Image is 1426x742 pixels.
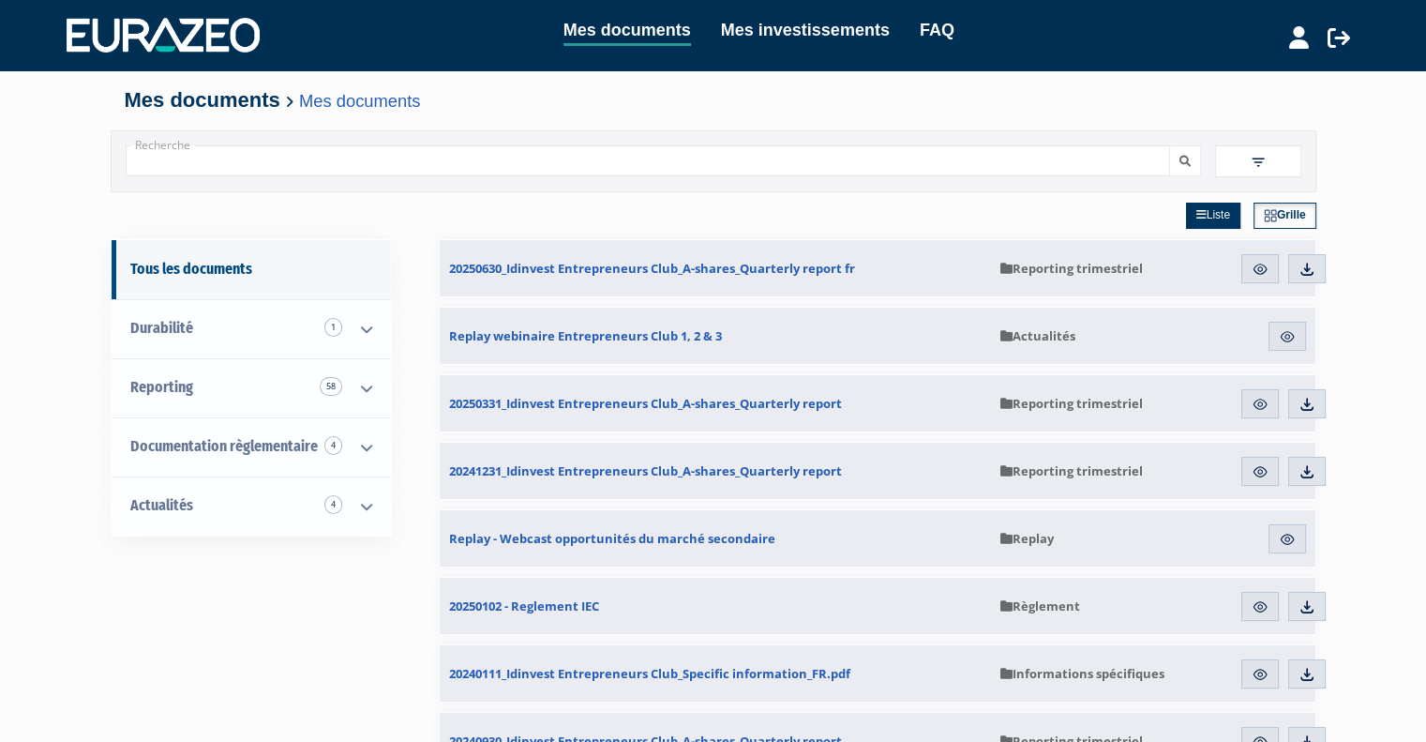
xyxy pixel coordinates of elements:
[125,89,1302,112] h4: Mes documents
[324,495,342,514] span: 4
[1252,261,1268,278] img: eye.svg
[1253,203,1316,229] a: Grille
[440,308,991,364] a: Replay webinaire Entrepreneurs Club 1, 2 & 3
[320,377,342,396] span: 58
[130,319,193,337] span: Durabilité
[112,240,391,299] a: Tous les documents
[1000,327,1075,344] span: Actualités
[1000,395,1143,412] span: Reporting trimestriel
[1298,396,1315,413] img: download.svg
[449,395,842,412] span: 20250331_Idinvest Entrepreneurs Club_A-shares_Quarterly report
[449,665,850,682] span: 20240111_Idinvest Entrepreneurs Club_Specific information_FR.pdf
[1000,462,1143,479] span: Reporting trimestriel
[440,240,991,296] a: 20250630_Idinvest Entrepreneurs Club_A-shares_Quarterly report fr
[1279,328,1296,345] img: eye.svg
[440,578,991,634] a: 20250102 - Reglement IEC
[112,299,391,358] a: Durabilité 1
[1250,154,1267,171] img: filter.svg
[1252,598,1268,615] img: eye.svg
[112,417,391,477] a: Documentation règlementaire 4
[1279,531,1296,548] img: eye.svg
[1298,261,1315,278] img: download.svg
[130,437,318,455] span: Documentation règlementaire
[1298,598,1315,615] img: download.svg
[1000,260,1143,277] span: Reporting trimestriel
[440,510,991,567] a: Replay - Webcast opportunités du marché secondaire
[1252,666,1268,683] img: eye.svg
[449,260,855,277] span: 20250630_Idinvest Entrepreneurs Club_A-shares_Quarterly report fr
[1000,598,1080,614] span: Règlement
[130,496,193,514] span: Actualités
[1000,665,1164,682] span: Informations spécifiques
[299,91,420,111] a: Mes documents
[449,530,775,547] span: Replay - Webcast opportunités du marché secondaire
[920,17,954,43] a: FAQ
[1298,463,1315,480] img: download.svg
[1000,530,1054,547] span: Replay
[563,17,691,46] a: Mes documents
[440,645,991,702] a: 20240111_Idinvest Entrepreneurs Club_Specific information_FR.pdf
[67,18,260,52] img: 1732889491-logotype_eurazeo_blanc_rvb.png
[324,436,342,455] span: 4
[126,145,1170,176] input: Recherche
[1186,203,1240,229] a: Liste
[1264,209,1277,222] img: grid.svg
[449,598,599,614] span: 20250102 - Reglement IEC
[1252,396,1268,413] img: eye.svg
[130,378,193,396] span: Reporting
[112,477,391,536] a: Actualités 4
[324,318,342,337] span: 1
[449,462,842,479] span: 20241231_Idinvest Entrepreneurs Club_A-shares_Quarterly report
[1252,463,1268,480] img: eye.svg
[440,443,991,499] a: 20241231_Idinvest Entrepreneurs Club_A-shares_Quarterly report
[449,327,722,344] span: Replay webinaire Entrepreneurs Club 1, 2 & 3
[721,17,890,43] a: Mes investissements
[440,375,991,432] a: 20250331_Idinvest Entrepreneurs Club_A-shares_Quarterly report
[112,358,391,417] a: Reporting 58
[1298,666,1315,683] img: download.svg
